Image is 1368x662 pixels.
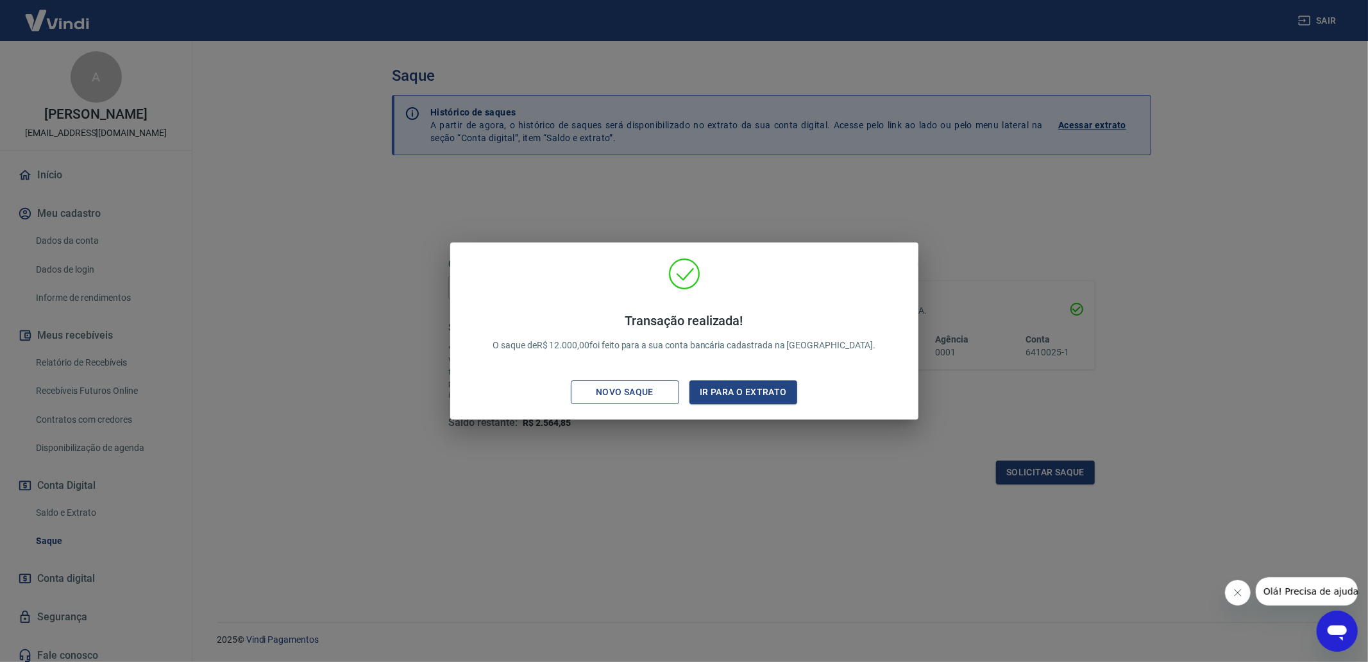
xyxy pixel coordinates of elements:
div: Novo saque [580,384,669,400]
button: Ir para o extrato [689,380,798,404]
h4: Transação realizada! [493,313,875,328]
span: Olá! Precisa de ajuda? [8,9,108,19]
button: Novo saque [571,380,679,404]
p: O saque de R$ 12.000,00 foi feito para a sua conta bancária cadastrada na [GEOGRAPHIC_DATA]. [493,313,875,352]
iframe: Fechar mensagem [1225,580,1251,606]
iframe: Botão para abrir a janela de mensagens [1317,611,1358,652]
iframe: Mensagem da empresa [1256,577,1358,606]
